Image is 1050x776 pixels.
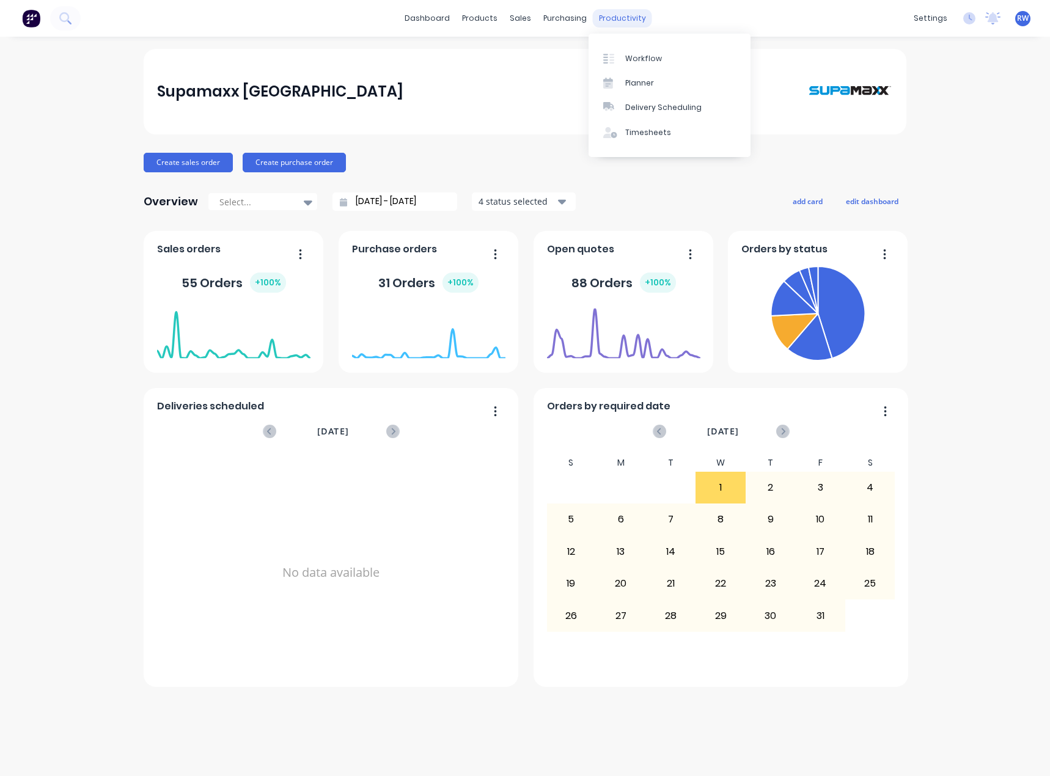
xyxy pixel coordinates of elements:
button: Create purchase order [243,153,346,172]
button: add card [785,193,831,209]
span: Orders by status [741,242,828,257]
div: 21 [647,568,696,599]
div: 15 [696,536,745,567]
img: Supamaxx Australia [807,61,893,122]
div: 17 [796,536,845,567]
div: 88 Orders [571,273,676,293]
div: + 100 % [640,273,676,293]
div: 4 [846,472,895,503]
div: 13 [597,536,645,567]
div: S [845,454,895,472]
div: + 100 % [250,273,286,293]
div: Overview [144,189,198,214]
div: 10 [796,504,845,535]
div: productivity [593,9,652,27]
div: 18 [846,536,895,567]
div: W [696,454,746,472]
span: Purchase orders [352,242,437,257]
a: Delivery Scheduling [589,95,751,120]
a: Timesheets [589,120,751,145]
div: Planner [625,78,654,89]
div: 1 [696,472,745,503]
div: 5 [547,504,596,535]
div: M [596,454,646,472]
div: 31 [796,600,845,631]
span: RW [1017,13,1029,24]
div: Supamaxx [GEOGRAPHIC_DATA] [157,79,403,104]
div: 6 [597,504,645,535]
div: 2 [746,472,795,503]
div: 14 [647,536,696,567]
img: Factory [22,9,40,27]
div: No data available [157,454,505,691]
div: 4 status selected [479,195,556,208]
button: edit dashboard [838,193,906,209]
div: 19 [547,568,596,599]
div: 3 [796,472,845,503]
div: 25 [846,568,895,599]
a: dashboard [398,9,456,27]
div: Timesheets [625,127,671,138]
div: 20 [597,568,645,599]
button: Create sales order [144,153,233,172]
div: 9 [746,504,795,535]
div: + 100 % [442,273,479,293]
span: Sales orders [157,242,221,257]
div: 28 [647,600,696,631]
span: [DATE] [707,425,739,438]
div: 31 Orders [378,273,479,293]
div: 29 [696,600,745,631]
div: products [456,9,504,27]
div: 23 [746,568,795,599]
div: 55 Orders [182,273,286,293]
div: 24 [796,568,845,599]
div: 12 [547,536,596,567]
span: [DATE] [317,425,349,438]
div: 22 [696,568,745,599]
div: S [546,454,597,472]
div: T [646,454,696,472]
div: 27 [597,600,645,631]
div: 11 [846,504,895,535]
div: 30 [746,600,795,631]
div: T [746,454,796,472]
span: Orders by required date [547,399,670,414]
div: 26 [547,600,596,631]
button: 4 status selected [472,192,576,211]
div: settings [908,9,953,27]
a: Planner [589,71,751,95]
div: 7 [647,504,696,535]
div: 16 [746,536,795,567]
div: 8 [696,504,745,535]
div: sales [504,9,537,27]
div: purchasing [537,9,593,27]
span: Open quotes [547,242,614,257]
div: Workflow [625,53,662,64]
a: Workflow [589,46,751,70]
div: F [795,454,845,472]
div: Delivery Scheduling [625,102,702,113]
